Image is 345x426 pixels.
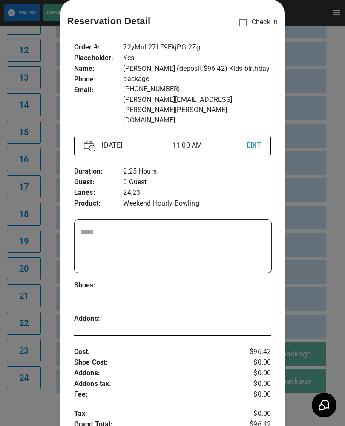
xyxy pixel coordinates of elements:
[67,14,151,28] p: Reservation Detail
[123,64,271,84] p: [PERSON_NAME] (deposit $96.42) Kids birthday package
[238,347,271,357] p: $96.42
[84,140,96,152] img: Vector
[74,42,124,53] p: Order # :
[74,409,238,419] p: Tax :
[238,389,271,400] p: $0.00
[172,140,247,151] p: 11:00 AM
[98,140,172,151] p: [DATE]
[74,74,124,85] p: Phone :
[238,357,271,368] p: $0.00
[74,53,124,64] p: Placeholder :
[123,198,271,209] p: Weekend Hourly Bowling
[74,166,124,177] p: Duration :
[238,368,271,379] p: $0.00
[123,166,271,177] p: 2.25 Hours
[74,85,124,96] p: Email :
[74,357,238,368] p: Shoe Cost :
[74,188,124,198] p: Lanes :
[123,42,271,53] p: 72yMnL27LF9EkjPGt2Zg
[74,368,238,379] p: Addons :
[74,64,124,74] p: Name :
[234,14,278,32] p: Check In
[123,84,271,95] p: [PHONE_NUMBER]
[238,409,271,419] p: $0.00
[123,53,271,64] p: Yes
[74,177,124,188] p: Guest :
[238,379,271,389] p: $0.00
[123,177,271,188] p: 0 Guest
[247,140,262,151] p: EDIT
[123,95,271,125] p: [PERSON_NAME][EMAIL_ADDRESS][PERSON_NAME][PERSON_NAME][DOMAIN_NAME]
[74,379,238,389] p: Addons tax :
[74,389,238,400] p: Fee :
[74,198,124,209] p: Product :
[74,280,124,291] p: Shoes :
[123,188,271,198] p: 24,23
[74,347,238,357] p: Cost :
[74,313,124,324] p: Addons :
